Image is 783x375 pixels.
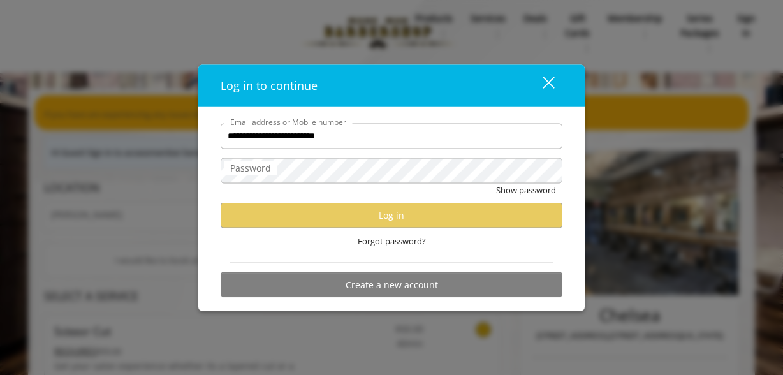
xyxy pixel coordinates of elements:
div: close dialog [528,76,553,95]
span: Log in to continue [221,77,318,92]
button: close dialog [519,72,562,98]
button: Show password [496,183,556,196]
span: Forgot password? [358,234,426,247]
input: Email address or Mobile number [221,123,562,149]
label: Password [224,161,277,175]
input: Password [221,158,562,183]
button: Log in [221,203,562,228]
label: Email address or Mobile number [224,115,353,128]
button: Create a new account [221,272,562,297]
